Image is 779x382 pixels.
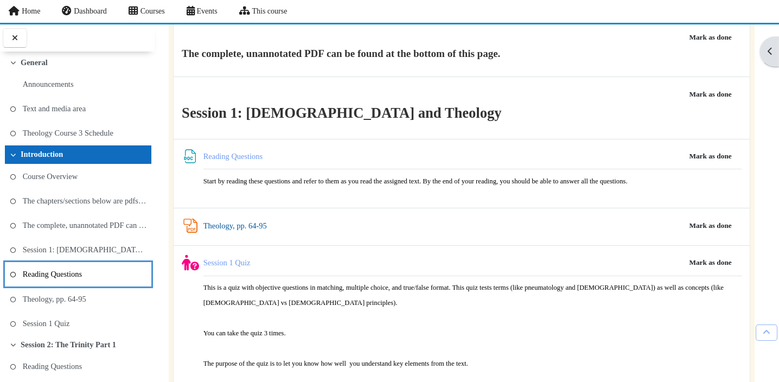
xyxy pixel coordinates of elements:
a: Course Overview [23,169,78,184]
i: To do [10,199,17,204]
span: Home [22,7,40,15]
span: Dashboard [74,7,107,15]
span: Collapse [10,342,17,347]
a: The chapters/sections below are pdfs that we have ... [23,193,147,208]
i: To do [10,131,17,136]
a: Reading Questions [203,152,265,161]
b: Session 1: [DEMOGRAPHIC_DATA] and Theology [182,105,502,121]
button: Mark Session 1: Evangelicalism and Theology as done [681,86,740,103]
button: Mark Session 1 Quiz as done [681,254,740,271]
button: Mark Reading Questions as done [681,148,740,165]
a: General [21,58,48,67]
i: To do [10,297,17,302]
a: Session 2: The Trinity Part 1 [21,340,116,349]
span: Courses [141,7,165,15]
span: Events [197,7,218,15]
i: To do [10,321,17,327]
span: Collapse [10,60,17,65]
a: Theology Course 3 Schedule [23,125,113,141]
i: To do [10,223,17,228]
a: Announcements [23,77,74,92]
a: Session 1: [DEMOGRAPHIC_DATA] and Theology [23,242,147,257]
a: Theology, pp. 64-95 [23,291,86,307]
a: Reading Questions [23,359,82,374]
a: Introduction [21,150,63,159]
a: Theology, pp. 64-95 [203,221,267,230]
span: Collapse [10,152,17,157]
i: To do [10,247,17,253]
p: Start by reading these questions and refer to them as you read the assigned text. By the end of y... [203,174,742,189]
a: Session 1 Quiz [203,258,251,267]
i: To do [10,272,17,277]
a: The complete, unannotated PDF can be found at the ... [23,218,147,233]
i: To do [10,174,17,180]
span: This course [252,7,287,15]
a: Text and media area [23,101,86,116]
a: Reading Questions [23,266,82,282]
i: To do [10,364,17,370]
a: Session 1 Quiz [23,316,70,331]
button: Mark Theology, pp. 64-95 as done [681,217,740,234]
button: Mark The complete, unannotated PDF can be found at the ... as done [681,28,740,46]
i: To do [10,106,17,112]
b: The complete, unannotated PDF can be found at the bottom of this page. [182,48,500,59]
p: This is a quiz with objective questions in matching, multiple choice, and true/false format. This... [203,280,742,371]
